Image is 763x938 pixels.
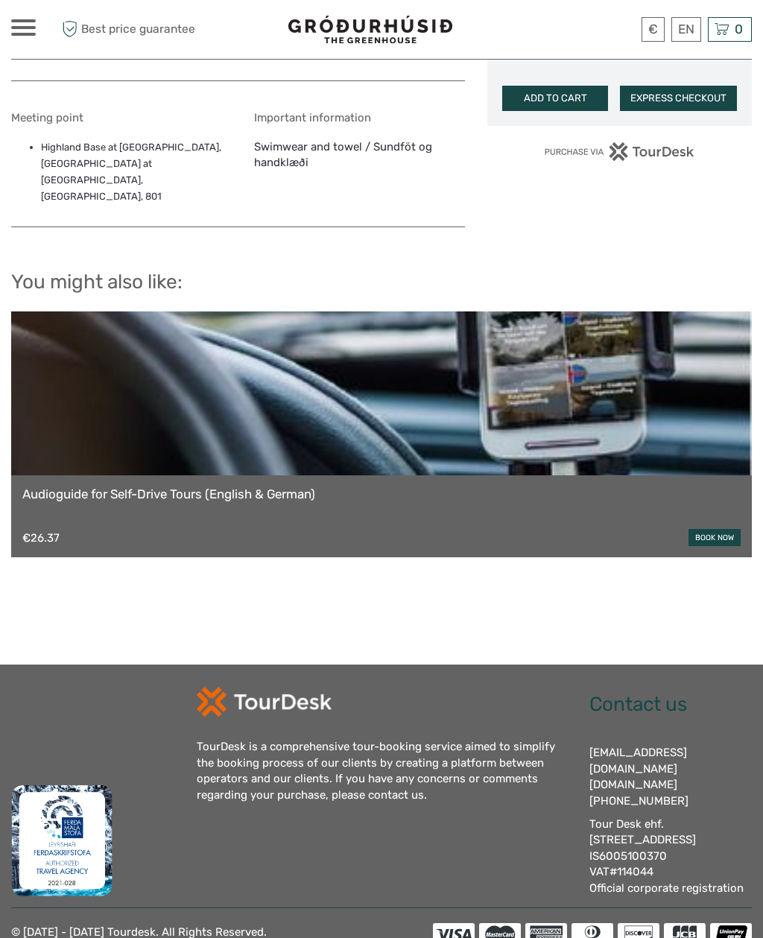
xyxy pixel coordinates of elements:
[21,26,168,38] p: We're away right now. Please check back later!
[11,785,113,896] img: fms.png
[11,111,223,124] h5: Meeting point
[671,17,701,42] div: EN
[589,817,753,896] div: Tour Desk ehf. [STREET_ADDRESS] IS6005100370 VAT#114044
[254,111,466,212] div: Swimwear and towel / Sundföt og handklæði
[544,142,695,161] img: PurchaseViaTourDesk.png
[288,16,452,43] img: 1578-341a38b5-ce05-4595-9f3d-b8aa3718a0b3_logo_small.jpg
[41,139,223,206] li: Highland Base at [GEOGRAPHIC_DATA], [GEOGRAPHIC_DATA] at [GEOGRAPHIC_DATA], [GEOGRAPHIC_DATA], 801
[58,17,197,42] span: Best price guarantee
[171,23,189,41] button: Open LiveChat chat widget
[197,687,332,717] img: td-logo-white.png
[620,86,737,111] button: EXPRESS CHECKOUT
[11,270,752,294] h2: You might also like:
[648,22,658,37] span: €
[254,111,466,124] h5: Important information
[688,529,741,546] a: book now
[22,487,741,501] a: Audioguide for Self-Drive Tours (English & German)
[589,693,753,717] h2: Contact us
[197,739,567,803] div: TourDesk is a comprehensive tour-booking service aimed to simplify the booking process of our cli...
[589,745,753,809] div: [EMAIL_ADDRESS][DOMAIN_NAME]
[589,881,744,895] a: Official corporate registration
[589,778,677,791] a: [DOMAIN_NAME]
[22,531,60,545] div: €26.37
[502,86,608,111] button: ADD TO CART
[732,22,745,37] span: 0
[589,794,688,808] a: [PHONE_NUMBER]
